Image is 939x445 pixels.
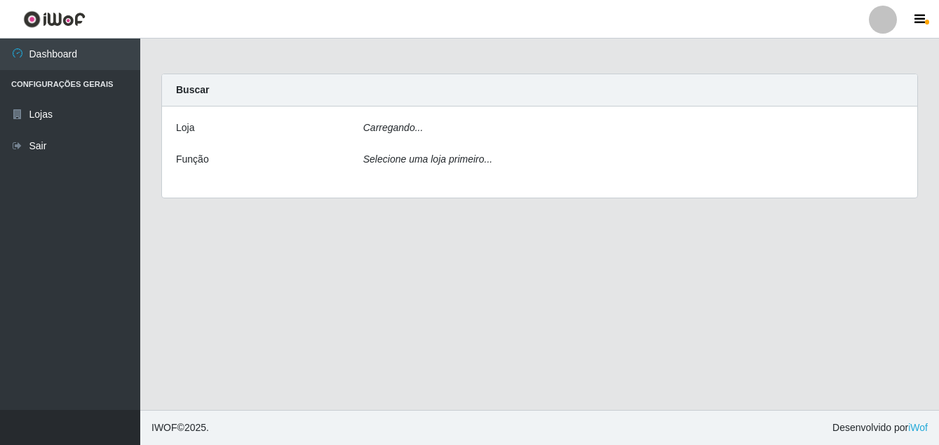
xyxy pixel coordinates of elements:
[363,122,424,133] i: Carregando...
[151,422,177,433] span: IWOF
[176,152,209,167] label: Função
[176,84,209,95] strong: Buscar
[363,153,492,165] i: Selecione uma loja primeiro...
[176,121,194,135] label: Loja
[23,11,86,28] img: CoreUI Logo
[908,422,928,433] a: iWof
[151,420,209,435] span: © 2025 .
[832,420,928,435] span: Desenvolvido por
